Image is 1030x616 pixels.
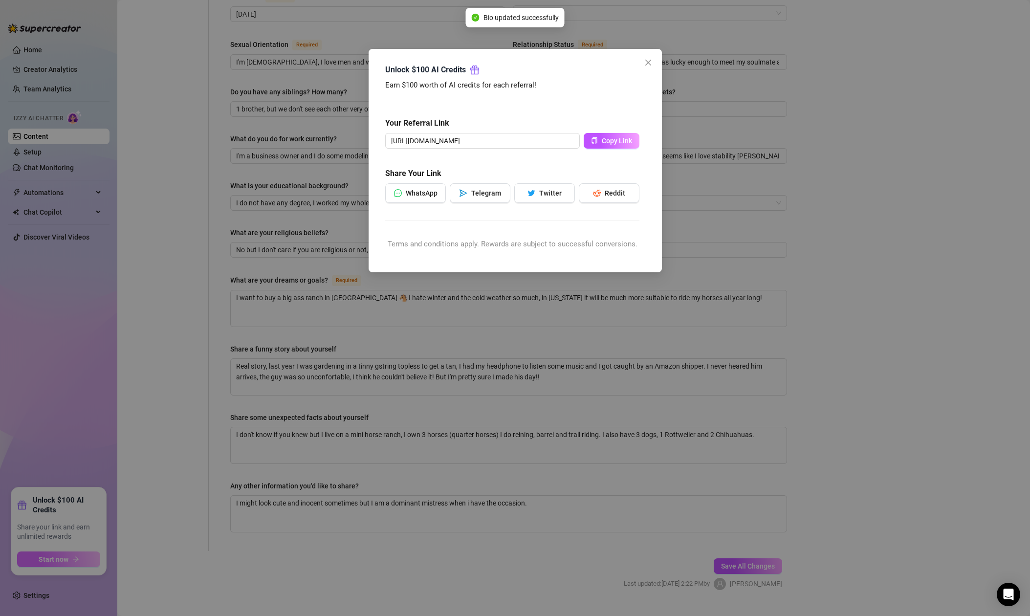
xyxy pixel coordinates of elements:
span: Bio updated successfully [483,12,559,23]
span: reddit [593,189,601,197]
button: twitterTwitter [514,183,575,203]
span: copy [591,137,598,144]
span: Close [640,59,656,66]
h5: Your Referral Link [385,117,639,129]
div: Terms and conditions apply. Rewards are subject to successful conversions. [385,239,639,250]
h5: Share Your Link [385,168,639,179]
button: redditReddit [579,183,639,203]
span: Reddit [605,189,625,197]
button: sendTelegram [450,183,510,203]
button: Close [640,55,656,70]
div: Open Intercom Messenger [997,583,1020,606]
span: send [459,189,467,197]
span: Telegram [471,189,501,197]
span: gift [470,65,480,75]
strong: Unlock $100 AI Credits [385,65,466,74]
div: Earn $100 worth of AI credits for each referral! [385,80,639,91]
button: Copy Link [584,133,639,149]
span: twitter [527,189,535,197]
span: Copy Link [602,137,632,145]
button: messageWhatsApp [385,183,446,203]
span: message [394,189,401,197]
span: Twitter [539,189,562,197]
span: check-circle [472,14,480,22]
span: WhatsApp [405,189,437,197]
span: close [644,59,652,66]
